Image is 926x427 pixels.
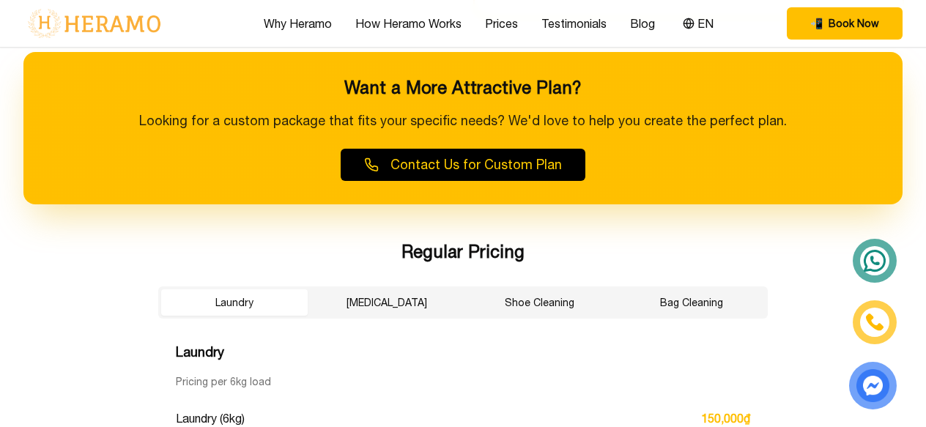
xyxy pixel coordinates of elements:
[810,16,823,31] span: phone
[630,15,655,32] a: Blog
[161,289,308,316] button: Laundry
[701,409,750,427] span: 150,000₫
[867,314,883,330] img: phone-icon
[158,240,768,263] h3: Regular Pricing
[355,15,462,32] a: How Heramo Works
[176,409,245,427] span: Laundry (6kg)
[314,289,460,316] button: [MEDICAL_DATA]
[47,75,879,99] h3: Want a More Attractive Plan?
[466,289,612,316] button: Shoe Cleaning
[341,149,585,181] button: Contact Us for Custom Plan
[855,302,894,342] a: phone-icon
[485,15,518,32] a: Prices
[829,16,879,31] span: Book Now
[618,289,765,316] button: Bag Cleaning
[678,14,718,33] button: EN
[176,374,750,389] p: Pricing per 6kg load
[541,15,607,32] a: Testimonials
[787,7,903,40] button: phone Book Now
[47,111,879,131] p: Looking for a custom package that fits your specific needs? We'd love to help you create the perf...
[176,342,750,363] h4: Laundry
[264,15,332,32] a: Why Heramo
[23,8,165,39] img: logo-with-text.png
